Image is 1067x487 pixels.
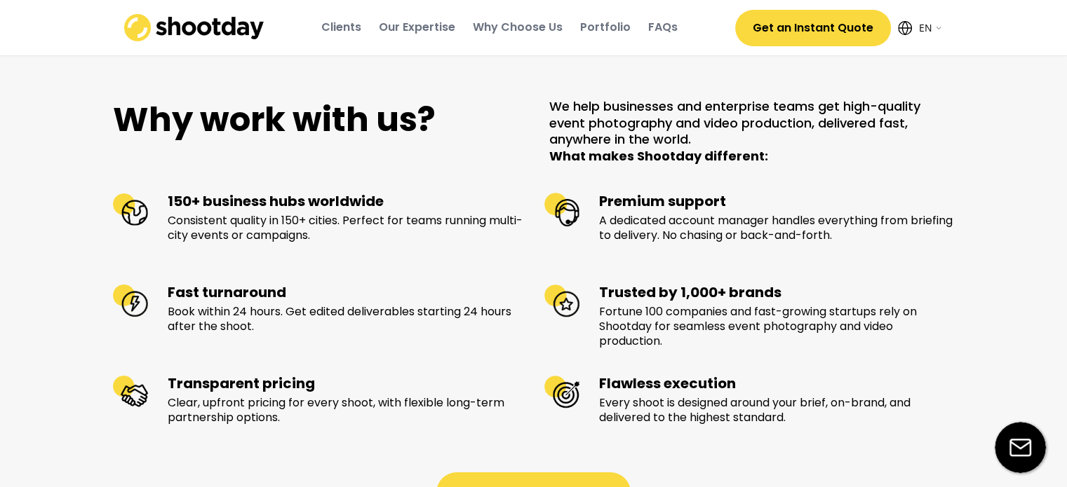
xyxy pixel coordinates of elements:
[124,14,264,41] img: shootday_logo.png
[648,20,678,35] div: FAQs
[321,20,361,35] div: Clients
[168,214,523,243] div: Consistent quality in 150+ cities. Perfect for teams running multi-city events or campaigns.
[168,374,523,392] div: Transparent pricing
[549,147,768,165] strong: What makes Shootday different:
[599,374,955,392] div: Flawless execution
[168,192,523,210] div: 150+ business hubs worldwide
[580,20,631,35] div: Portfolio
[599,214,955,243] div: A dedicated account manager handles everything from briefing to delivery. No chasing or back-and-...
[168,283,523,301] div: Fast turnaround
[168,305,523,334] div: Book within 24 hours. Get edited deliverables starting 24 hours after the shoot.
[599,283,955,301] div: Trusted by 1,000+ brands
[473,20,563,35] div: Why Choose Us
[113,374,148,409] img: Transparent pricing
[549,98,955,164] h2: We help businesses and enterprise teams get high-quality event photography and video production, ...
[599,396,955,425] div: Every shoot is designed around your brief, on-brand, and delivered to the highest standard.
[544,374,579,409] img: Flawless execution
[599,305,955,348] div: Fortune 100 companies and fast-growing startups rely on Shootday for seamless event photography a...
[379,20,455,35] div: Our Expertise
[113,192,148,227] img: 150+ business hubs worldwide
[544,283,579,318] img: Trusted by 1,000+ brands
[735,10,891,46] button: Get an Instant Quote
[168,396,523,425] div: Clear, upfront pricing for every shoot, with flexible long-term partnership options.
[995,422,1046,473] img: email-icon%20%281%29.svg
[113,283,148,318] img: Fast turnaround
[898,21,912,35] img: Icon%20feather-globe%20%281%29.svg
[113,98,518,142] h1: Why work with us?
[544,192,579,227] img: Premium support
[599,192,955,210] div: Premium support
